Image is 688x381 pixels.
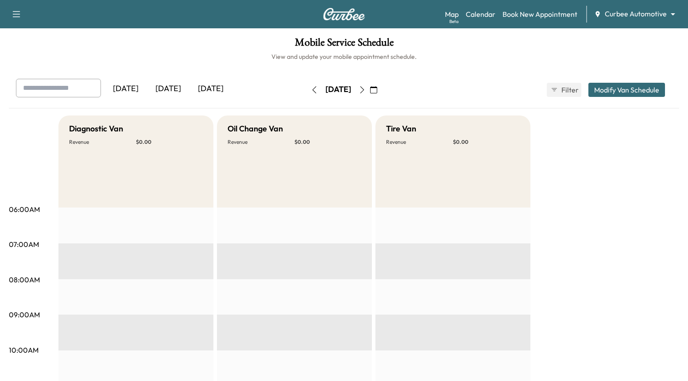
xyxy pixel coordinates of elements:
div: Beta [449,18,459,25]
div: [DATE] [189,79,232,99]
span: Curbee Automotive [605,9,667,19]
p: $ 0.00 [294,139,361,146]
div: [DATE] [104,79,147,99]
p: 09:00AM [9,309,40,320]
h5: Tire Van [386,123,416,135]
h5: Diagnostic Van [69,123,123,135]
p: 08:00AM [9,274,40,285]
p: Revenue [228,139,294,146]
p: $ 0.00 [453,139,520,146]
span: Filter [561,85,577,95]
button: Filter [547,83,581,97]
img: Curbee Logo [323,8,365,20]
p: $ 0.00 [136,139,203,146]
p: 10:00AM [9,345,39,355]
p: Revenue [386,139,453,146]
h1: Mobile Service Schedule [9,37,679,52]
a: Calendar [466,9,495,19]
a: Book New Appointment [502,9,577,19]
h5: Oil Change Van [228,123,283,135]
button: Modify Van Schedule [588,83,665,97]
p: Revenue [69,139,136,146]
a: MapBeta [445,9,459,19]
p: 06:00AM [9,204,40,215]
h6: View and update your mobile appointment schedule. [9,52,679,61]
div: [DATE] [147,79,189,99]
p: 07:00AM [9,239,39,250]
div: [DATE] [325,84,351,95]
